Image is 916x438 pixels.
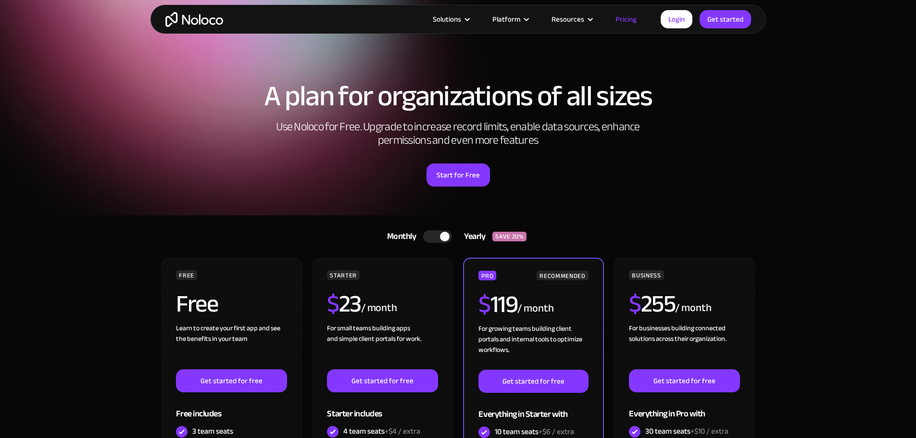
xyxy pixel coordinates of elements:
a: Get started for free [629,369,740,392]
h2: 119 [478,292,517,316]
div: 4 team seats [343,426,420,437]
div: Solutions [433,13,461,25]
a: Get started for free [176,369,287,392]
div: STARTER [327,270,359,280]
a: home [165,12,223,27]
div: / month [517,301,553,316]
h2: 23 [327,292,361,316]
span: $ [629,281,641,326]
div: Starter includes [327,392,438,424]
div: Learn to create your first app and see the benefits in your team ‍ [176,323,287,369]
div: Everything in Starter with [478,393,588,424]
span: $ [327,281,339,326]
h1: A plan for organizations of all sizes [160,82,756,111]
div: / month [361,300,397,316]
div: Solutions [421,13,480,25]
a: Start for Free [427,163,490,187]
div: 10 team seats [495,426,574,437]
div: FREE [176,270,197,280]
span: $ [478,282,490,327]
div: / month [675,300,711,316]
div: Yearly [452,229,492,244]
div: Resources [540,13,603,25]
div: For businesses building connected solutions across their organization. ‍ [629,323,740,369]
div: For small teams building apps and simple client portals for work. ‍ [327,323,438,369]
div: BUSINESS [629,270,664,280]
h2: Use Noloco for Free. Upgrade to increase record limits, enable data sources, enhance permissions ... [266,120,651,147]
div: RECOMMENDED [537,271,588,280]
div: For growing teams building client portals and internal tools to optimize workflows. [478,324,588,370]
a: Get started for free [478,370,588,393]
div: 30 team seats [645,426,728,437]
div: Everything in Pro with [629,392,740,424]
div: Platform [492,13,520,25]
div: 3 team seats [192,426,233,437]
div: PRO [478,271,496,280]
div: Platform [480,13,540,25]
a: Login [661,10,692,28]
div: SAVE 20% [492,232,527,241]
a: Get started for free [327,369,438,392]
h2: Free [176,292,218,316]
div: Monthly [375,229,424,244]
a: Pricing [603,13,649,25]
div: Free includes [176,392,287,424]
a: Get started [700,10,751,28]
div: Resources [552,13,584,25]
h2: 255 [629,292,675,316]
